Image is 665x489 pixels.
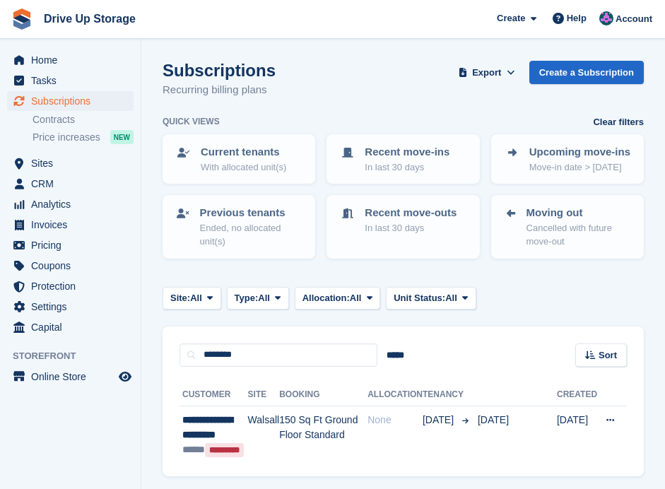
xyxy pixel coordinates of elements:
[7,91,134,111] a: menu
[11,8,33,30] img: stora-icon-8386f47178a22dfd0bd8f6a31ec36ba5ce8667c1dd55bd0f319d3a0aa187defe.svg
[190,291,202,305] span: All
[31,174,116,194] span: CRM
[7,215,134,235] a: menu
[493,136,642,182] a: Upcoming move-ins Move-in date > [DATE]
[163,287,221,310] button: Site: All
[526,221,631,249] p: Cancelled with future move-out
[258,291,270,305] span: All
[567,11,587,25] span: Help
[599,348,617,363] span: Sort
[7,367,134,387] a: menu
[31,91,116,111] span: Subscriptions
[201,144,286,160] p: Current tenants
[33,113,134,126] a: Contracts
[526,205,631,221] p: Moving out
[33,129,134,145] a: Price increases NEW
[31,256,116,276] span: Coupons
[599,11,613,25] img: Andy
[117,368,134,385] a: Preview store
[164,196,314,257] a: Previous tenants Ended, no allocated unit(s)
[295,287,381,310] button: Allocation: All
[170,291,190,305] span: Site:
[164,136,314,182] a: Current tenants With allocated unit(s)
[31,215,116,235] span: Invoices
[423,384,472,406] th: Tenancy
[31,235,116,255] span: Pricing
[497,11,525,25] span: Create
[248,384,280,406] th: Site
[31,194,116,214] span: Analytics
[31,276,116,296] span: Protection
[110,130,134,144] div: NEW
[31,317,116,337] span: Capital
[163,82,276,98] p: Recurring billing plans
[328,136,478,182] a: Recent move-ins In last 30 days
[7,235,134,255] a: menu
[7,297,134,317] a: menu
[365,221,457,235] p: In last 30 days
[200,221,303,249] p: Ended, no allocated unit(s)
[31,297,116,317] span: Settings
[350,291,362,305] span: All
[557,406,597,465] td: [DATE]
[394,291,445,305] span: Unit Status:
[201,160,286,175] p: With allocated unit(s)
[529,61,644,84] a: Create a Subscription
[423,413,457,428] span: [DATE]
[13,349,141,363] span: Storefront
[7,256,134,276] a: menu
[31,367,116,387] span: Online Store
[529,144,630,160] p: Upcoming move-ins
[365,160,449,175] p: In last 30 days
[7,317,134,337] a: menu
[365,144,449,160] p: Recent move-ins
[7,50,134,70] a: menu
[7,153,134,173] a: menu
[279,384,367,406] th: Booking
[478,414,509,425] span: [DATE]
[7,71,134,90] a: menu
[7,194,134,214] a: menu
[38,7,141,30] a: Drive Up Storage
[7,276,134,296] a: menu
[31,71,116,90] span: Tasks
[33,131,100,144] span: Price increases
[367,384,423,406] th: Allocation
[302,291,350,305] span: Allocation:
[200,205,303,221] p: Previous tenants
[279,406,367,465] td: 150 Sq Ft Ground Floor Standard
[163,115,220,128] h6: Quick views
[493,196,642,257] a: Moving out Cancelled with future move-out
[31,153,116,173] span: Sites
[328,196,478,243] a: Recent move-outs In last 30 days
[456,61,518,84] button: Export
[386,287,476,310] button: Unit Status: All
[529,160,630,175] p: Move-in date > [DATE]
[235,291,259,305] span: Type:
[227,287,289,310] button: Type: All
[593,115,644,129] a: Clear filters
[557,384,597,406] th: Created
[365,205,457,221] p: Recent move-outs
[163,61,276,80] h1: Subscriptions
[180,384,248,406] th: Customer
[31,50,116,70] span: Home
[616,12,652,26] span: Account
[248,406,280,465] td: Walsall
[7,174,134,194] a: menu
[367,413,423,428] div: None
[472,66,501,80] span: Export
[445,291,457,305] span: All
